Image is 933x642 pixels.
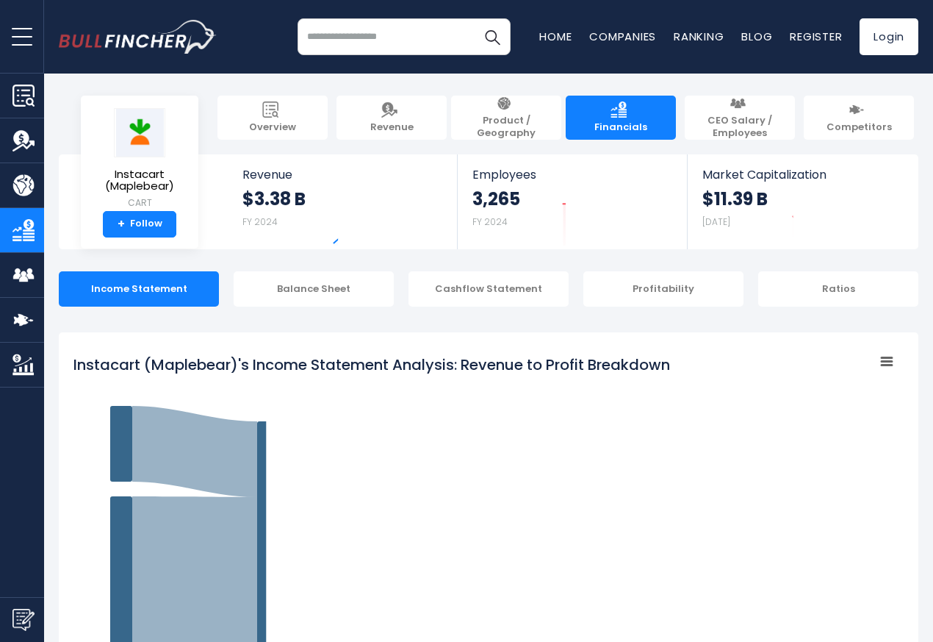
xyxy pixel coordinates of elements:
a: Market Capitalization $11.39 B [DATE] [688,154,917,249]
a: Go to homepage [59,20,217,54]
span: Financials [594,121,647,134]
div: Balance Sheet [234,271,394,307]
a: Overview [217,96,328,140]
a: Product / Geography [451,96,561,140]
span: Market Capitalization [702,168,902,182]
span: CEO Salary / Employees [692,115,788,140]
a: Financials [566,96,676,140]
a: Instacart (Maplebear) CART [92,107,187,211]
small: CART [93,196,187,210]
a: Competitors [804,96,914,140]
small: FY 2024 [472,215,508,228]
a: Revenue $3.38 B FY 2024 [228,154,458,249]
span: Revenue [242,168,443,182]
div: Income Statement [59,271,219,307]
a: Login [860,18,918,55]
small: [DATE] [702,215,730,228]
button: Search [474,18,511,55]
a: Ranking [674,29,724,44]
a: +Follow [103,211,176,238]
img: bullfincher logo [59,20,217,54]
span: Overview [249,121,296,134]
span: Competitors [826,121,892,134]
a: Employees 3,265 FY 2024 [458,154,686,249]
div: Ratios [758,271,918,307]
a: Companies [589,29,656,44]
strong: + [118,218,125,231]
span: Instacart (Maplebear) [93,168,187,193]
div: Cashflow Statement [408,271,569,307]
small: FY 2024 [242,215,278,228]
a: Blog [741,29,772,44]
a: Register [790,29,842,44]
span: Product / Geography [458,115,554,140]
strong: $11.39 B [702,188,768,210]
span: Employees [472,168,671,182]
a: CEO Salary / Employees [685,96,795,140]
div: Profitability [583,271,743,307]
a: Revenue [336,96,447,140]
strong: 3,265 [472,188,520,210]
tspan: Instacart (Maplebear)'s Income Statement Analysis: Revenue to Profit Breakdown [73,354,670,375]
a: Home [539,29,572,44]
span: Revenue [370,121,414,134]
strong: $3.38 B [242,188,306,210]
